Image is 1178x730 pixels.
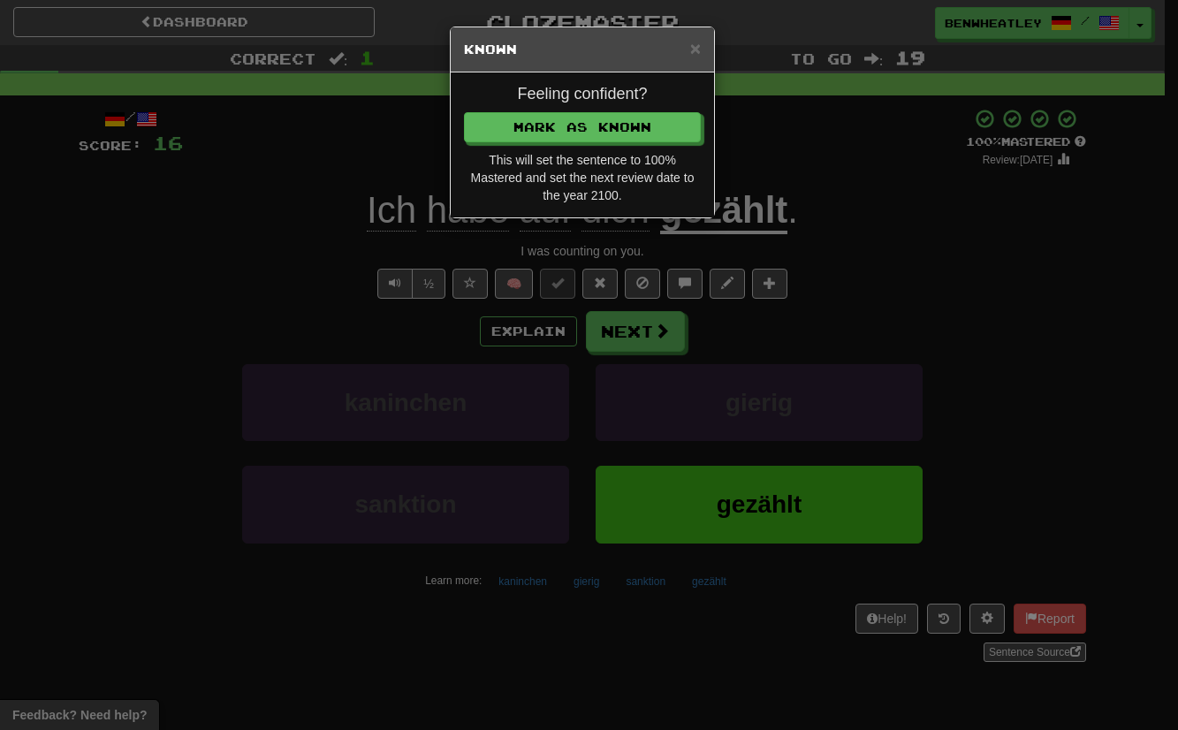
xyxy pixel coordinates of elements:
h5: Known [464,41,701,58]
span: × [690,38,701,58]
h4: Feeling confident? [464,86,701,103]
div: This will set the sentence to 100% Mastered and set the next review date to the year 2100. [464,151,701,204]
button: Mark as Known [464,112,701,142]
button: Close [690,39,701,57]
